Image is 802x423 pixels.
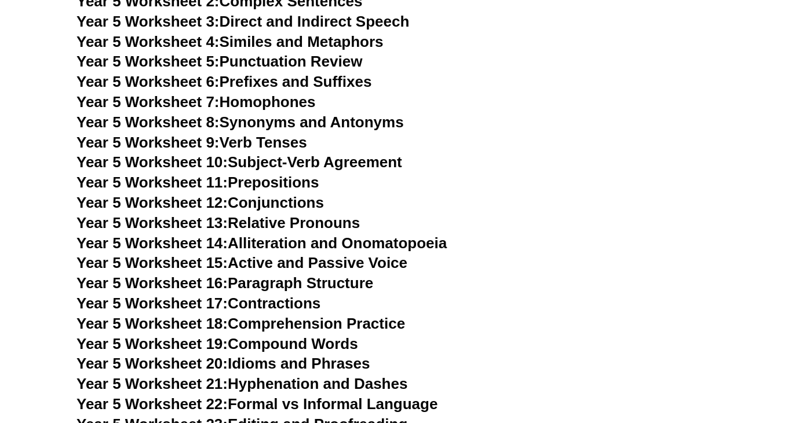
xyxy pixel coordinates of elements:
[76,194,324,211] a: Year 5 Worksheet 12:Conjunctions
[76,295,228,312] span: Year 5 Worksheet 17:
[76,295,320,312] a: Year 5 Worksheet 17:Contractions
[76,174,319,191] a: Year 5 Worksheet 11:Prepositions
[76,335,358,352] a: Year 5 Worksheet 19:Compound Words
[76,214,228,231] span: Year 5 Worksheet 13:
[76,113,404,131] a: Year 5 Worksheet 8:Synonyms and Antonyms
[76,214,360,231] a: Year 5 Worksheet 13:Relative Pronouns
[76,355,228,372] span: Year 5 Worksheet 20:
[76,153,228,171] span: Year 5 Worksheet 10:
[76,194,228,211] span: Year 5 Worksheet 12:
[76,315,405,332] a: Year 5 Worksheet 18:Comprehension Practice
[76,153,402,171] a: Year 5 Worksheet 10:Subject-Verb Agreement
[744,317,802,423] iframe: Chat Widget
[76,315,228,332] span: Year 5 Worksheet 18:
[76,53,362,70] a: Year 5 Worksheet 5:Punctuation Review
[76,274,228,292] span: Year 5 Worksheet 16:
[76,274,373,292] a: Year 5 Worksheet 16:Paragraph Structure
[76,174,228,191] span: Year 5 Worksheet 11:
[76,73,371,90] a: Year 5 Worksheet 6:Prefixes and Suffixes
[76,33,220,50] span: Year 5 Worksheet 4:
[76,13,220,30] span: Year 5 Worksheet 3:
[76,335,228,352] span: Year 5 Worksheet 19:
[76,234,228,252] span: Year 5 Worksheet 14:
[76,395,228,413] span: Year 5 Worksheet 22:
[76,395,438,413] a: Year 5 Worksheet 22:Formal vs Informal Language
[76,33,384,50] a: Year 5 Worksheet 4:Similes and Metaphors
[76,93,220,111] span: Year 5 Worksheet 7:
[76,375,407,392] a: Year 5 Worksheet 21:Hyphenation and Dashes
[76,234,447,252] a: Year 5 Worksheet 14:Alliteration and Onomatopoeia
[76,113,220,131] span: Year 5 Worksheet 8:
[76,375,228,392] span: Year 5 Worksheet 21:
[76,13,409,30] a: Year 5 Worksheet 3:Direct and Indirect Speech
[76,93,316,111] a: Year 5 Worksheet 7:Homophones
[76,53,220,70] span: Year 5 Worksheet 5:
[76,134,307,151] a: Year 5 Worksheet 9:Verb Tenses
[76,134,220,151] span: Year 5 Worksheet 9:
[76,355,370,372] a: Year 5 Worksheet 20:Idioms and Phrases
[76,73,220,90] span: Year 5 Worksheet 6:
[76,254,228,271] span: Year 5 Worksheet 15:
[76,254,407,271] a: Year 5 Worksheet 15:Active and Passive Voice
